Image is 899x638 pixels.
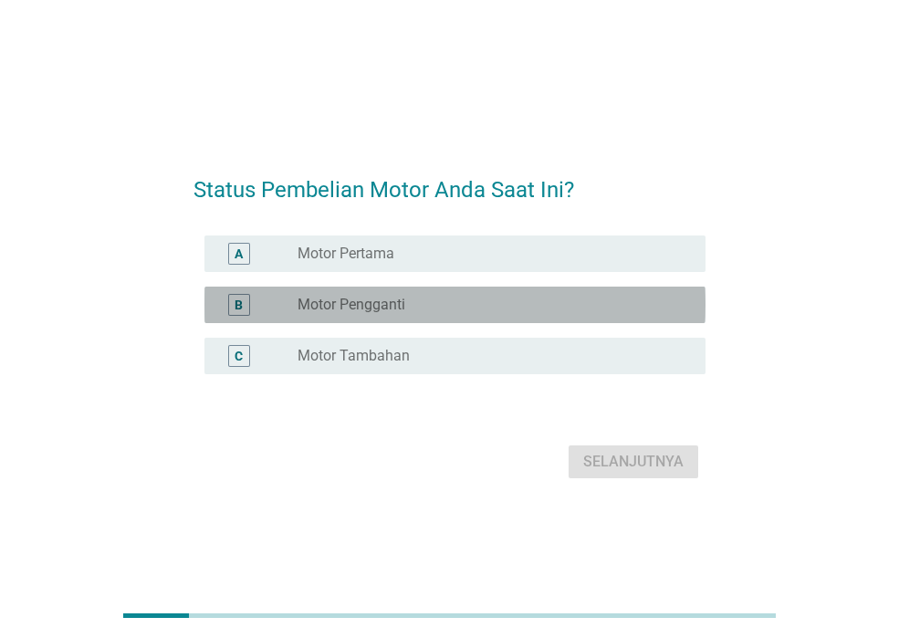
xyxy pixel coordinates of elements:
label: Motor Pengganti [298,296,405,314]
div: B [235,295,243,314]
div: C [235,346,243,365]
label: Motor Pertama [298,245,394,263]
div: A [235,244,243,263]
h2: Status Pembelian Motor Anda Saat Ini? [193,155,706,206]
label: Motor Tambahan [298,347,410,365]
